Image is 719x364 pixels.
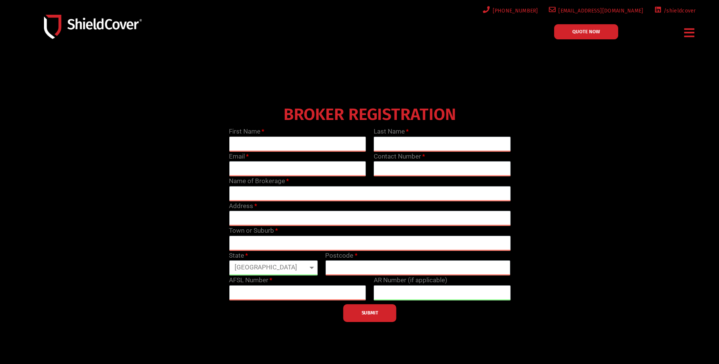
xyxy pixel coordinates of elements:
[229,176,289,186] label: Name of Brokerage
[229,127,264,137] label: First Name
[490,6,538,16] span: [PHONE_NUMBER]
[556,6,643,16] span: [EMAIL_ADDRESS][DOMAIN_NAME]
[229,251,248,261] label: State
[374,127,409,137] label: Last Name
[229,152,249,162] label: Email
[554,24,618,39] a: QUOTE NOW
[343,304,396,322] button: SUBMIT
[44,15,142,39] img: Shield-Cover-Underwriting-Australia-logo-full
[572,29,600,34] span: QUOTE NOW
[229,201,257,211] label: Address
[229,275,272,285] label: AFSL Number
[547,6,644,16] a: [EMAIL_ADDRESS][DOMAIN_NAME]
[374,152,425,162] label: Contact Number
[661,6,696,16] span: /shieldcover
[653,6,696,16] a: /shieldcover
[225,110,514,119] h4: BROKER REGISTRATION
[229,226,278,236] label: Town or Suburb
[374,275,447,285] label: AR Number (if applicable)
[325,251,357,261] label: Postcode
[362,312,378,314] span: SUBMIT
[681,24,698,42] div: Menu Toggle
[481,6,538,16] a: [PHONE_NUMBER]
